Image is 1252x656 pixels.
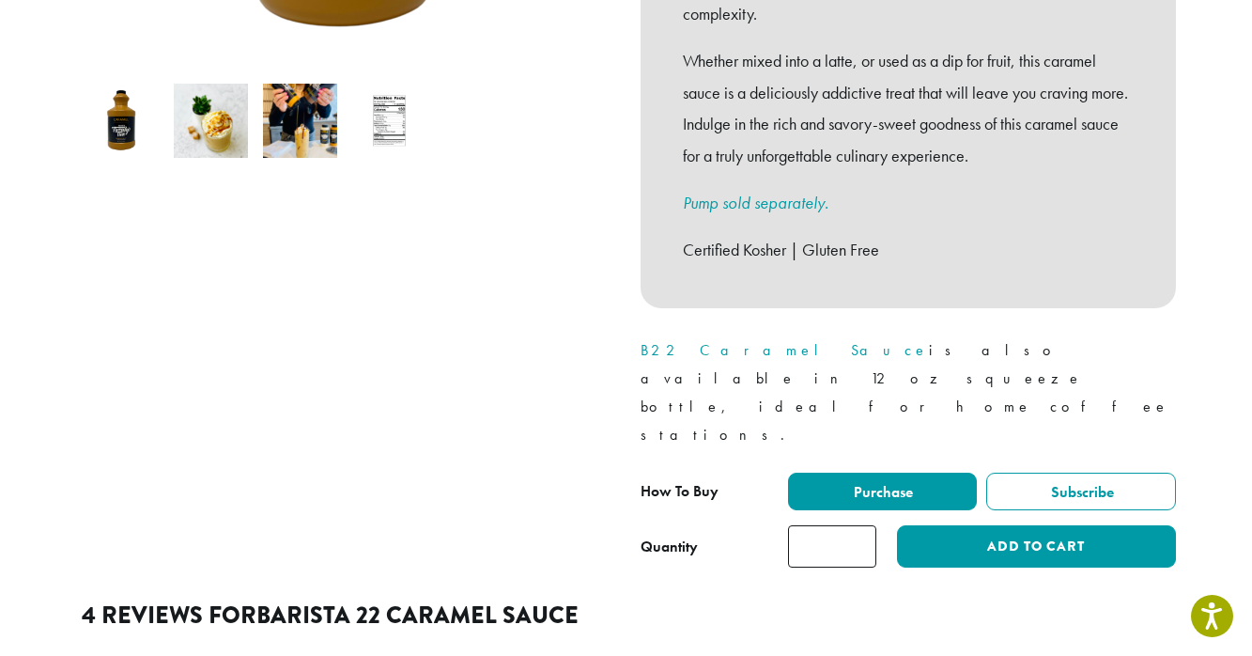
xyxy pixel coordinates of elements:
[641,536,698,558] div: Quantity
[683,234,1134,266] p: Certified Kosher | Gluten Free
[641,481,719,501] span: How To Buy
[683,45,1134,172] p: Whether mixed into a latte, or used as a dip for fruit, this caramel sauce is a deliciously addic...
[352,84,426,158] img: Barista 22 Caramel Sauce - Image 4
[85,84,159,158] img: Barista 22 Caramel Sauce
[897,525,1175,568] button: Add to cart
[256,598,579,633] span: Barista 22 Caramel Sauce
[641,340,929,360] a: B22 Caramel Sauce
[263,84,337,158] img: Barista 22 Caramel Sauce - Image 3
[683,192,828,213] a: Pump sold separately.
[641,336,1176,449] p: is also available in 12 oz squeeze bottle, ideal for home coffee stations.
[174,84,248,158] img: Barista 22 Caramel Sauce - Image 2
[82,601,1171,630] h2: 4 reviews for
[788,525,876,568] input: Product quantity
[1048,482,1114,502] span: Subscribe
[851,482,913,502] span: Purchase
